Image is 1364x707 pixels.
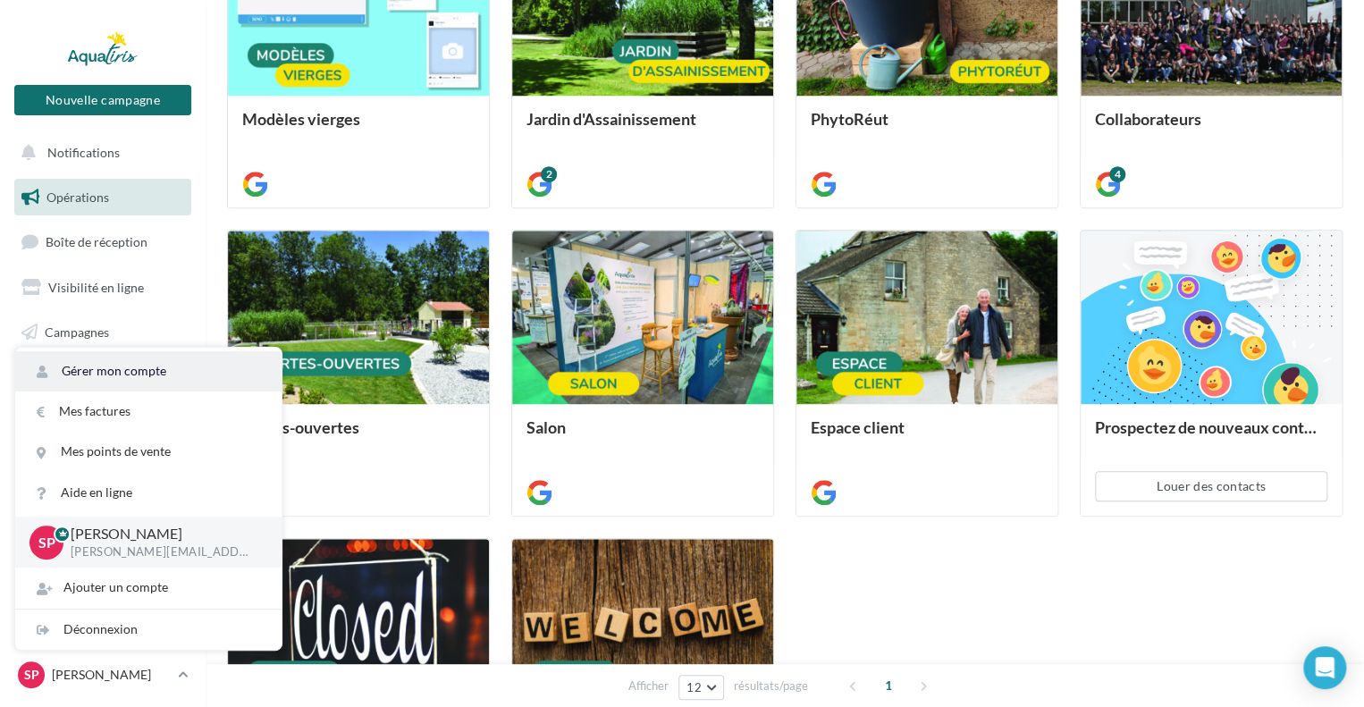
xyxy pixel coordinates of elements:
p: [PERSON_NAME] [52,666,171,684]
button: 12 [678,675,724,700]
button: Notifications [11,134,188,172]
a: Docto'Com [11,447,195,484]
a: Médiathèque [11,358,195,395]
div: Espace client [811,418,1043,454]
div: 2 [541,166,557,182]
span: Boîte de réception [46,234,147,249]
div: Collaborateurs [1095,110,1327,146]
div: Open Intercom Messenger [1303,646,1346,689]
div: Ajouter un compte [15,568,282,608]
a: Visibilité en ligne [11,269,195,307]
span: Notifications [47,145,120,160]
span: Sp [24,666,39,684]
a: Gérer mon compte [15,351,282,391]
a: Campagnes [11,314,195,351]
div: Modèles vierges [242,110,475,146]
div: PhytoRéut [811,110,1043,146]
div: Portes-ouvertes [242,418,475,454]
div: Salon [526,418,759,454]
div: Déconnexion [15,610,282,650]
span: Opérations [46,189,109,205]
div: Prospectez de nouveaux contacts [1095,418,1327,454]
span: résultats/page [734,678,808,694]
a: Sp [PERSON_NAME] [14,658,191,692]
a: Mes points de vente [15,432,282,472]
a: Mes factures [15,391,282,432]
a: Calendrier [11,402,195,440]
span: Afficher [628,678,669,694]
div: Jardin d'Assainissement [526,110,759,146]
button: Louer des contacts [1095,471,1327,501]
p: [PERSON_NAME] [71,524,253,544]
span: Sp [38,532,55,552]
div: 4 [1109,166,1125,182]
button: Nouvelle campagne [14,85,191,115]
span: Campagnes [45,324,109,339]
a: Aide en ligne [15,473,282,513]
p: [PERSON_NAME][EMAIL_ADDRESS][DOMAIN_NAME] [71,544,253,560]
a: Boîte de réception [11,223,195,261]
a: Opérations [11,179,195,216]
span: Visibilité en ligne [48,280,144,295]
span: 1 [874,671,903,700]
span: 12 [686,680,702,694]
